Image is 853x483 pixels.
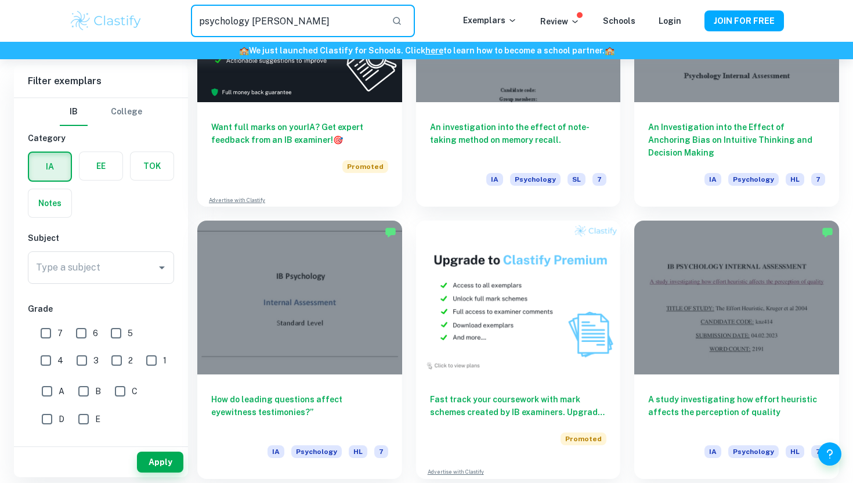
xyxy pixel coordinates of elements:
[60,98,142,126] div: Filter type choice
[333,135,343,145] span: 🎯
[634,221,839,478] a: A study investigating how effort heuristic affects the perception of qualityIAPsychologyHL7
[822,226,833,238] img: Marked
[60,98,88,126] button: IB
[561,432,606,445] span: Promoted
[385,226,396,238] img: Marked
[93,327,98,340] span: 6
[786,445,804,458] span: HL
[428,468,484,476] a: Advertise with Clastify
[659,16,681,26] a: Login
[111,98,142,126] button: College
[374,445,388,458] span: 7
[592,173,606,186] span: 7
[2,44,851,57] h6: We just launched Clastify for Schools. Click to learn how to become a school partner.
[349,445,367,458] span: HL
[728,173,779,186] span: Psychology
[463,14,517,27] p: Exemplars
[28,232,174,244] h6: Subject
[811,173,825,186] span: 7
[540,15,580,28] p: Review
[191,5,382,37] input: Search for any exemplars...
[57,354,63,367] span: 4
[28,302,174,315] h6: Grade
[430,393,607,419] h6: Fast track your coursework with mark schemes created by IB examiners. Upgrade now
[486,173,503,186] span: IA
[603,16,635,26] a: Schools
[704,173,721,186] span: IA
[425,46,443,55] a: here
[95,385,101,398] span: B
[14,65,188,98] h6: Filter exemplars
[197,221,402,478] a: How do leading questions affect eyewitness testimonies?”IAPsychologyHL7
[28,132,174,145] h6: Category
[728,445,779,458] span: Psychology
[648,393,825,431] h6: A study investigating how effort heuristic affects the perception of quality
[648,121,825,159] h6: An Investigation into the Effect of Anchoring Bias on Intuitive Thinking and Decision Making
[510,173,561,186] span: Psychology
[605,46,615,55] span: 🏫
[430,121,607,159] h6: An investigation into the effect of note-taking method on memory recall.
[416,221,621,374] img: Thumbnail
[786,173,804,186] span: HL
[128,327,133,340] span: 5
[59,385,64,398] span: A
[211,393,388,431] h6: How do leading questions affect eyewitness testimonies?”
[163,354,167,367] span: 1
[818,442,841,466] button: Help and Feedback
[69,9,143,33] img: Clastify logo
[93,354,99,367] span: 3
[154,259,170,276] button: Open
[29,153,71,181] button: IA
[131,152,174,180] button: TOK
[811,445,825,458] span: 7
[137,452,183,473] button: Apply
[79,152,122,180] button: EE
[239,46,249,55] span: 🏫
[209,196,265,204] a: Advertise with Clastify
[342,160,388,173] span: Promoted
[211,121,388,146] h6: Want full marks on your IA ? Get expert feedback from an IB examiner!
[291,445,342,458] span: Psychology
[568,173,585,186] span: SL
[132,385,138,398] span: C
[57,327,63,340] span: 7
[95,413,100,426] span: E
[704,10,784,31] button: JOIN FOR FREE
[28,189,71,217] button: Notes
[704,445,721,458] span: IA
[59,413,64,426] span: D
[268,445,284,458] span: IA
[128,354,133,367] span: 2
